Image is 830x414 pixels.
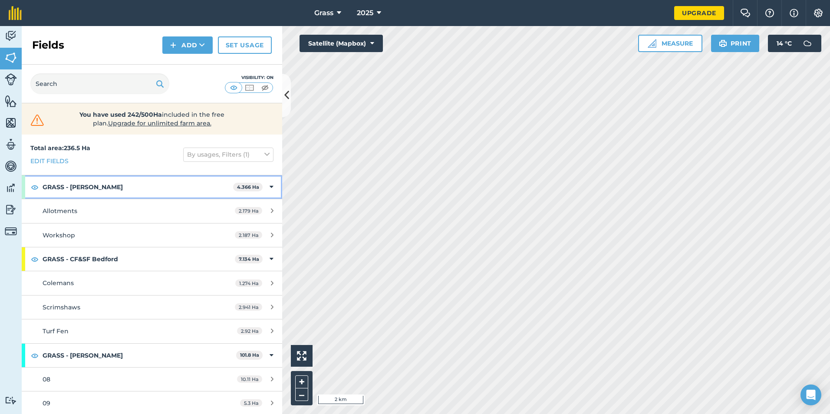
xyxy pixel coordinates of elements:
[225,74,273,81] div: Visibility: On
[777,35,792,52] span: 14 ° C
[156,79,164,89] img: svg+xml;base64,PHN2ZyB4bWxucz0iaHR0cDovL3d3dy53My5vcmcvMjAwMC9zdmciIHdpZHRoPSIxOSIgaGVpZ2h0PSIyNC...
[183,148,273,161] button: By usages, Filters (1)
[43,175,233,199] strong: GRASS - [PERSON_NAME]
[768,35,821,52] button: 14 °C
[719,38,727,49] img: svg+xml;base64,PHN2ZyB4bWxucz0iaHR0cDovL3d3dy53My5vcmcvMjAwMC9zdmciIHdpZHRoPSIxOSIgaGVpZ2h0PSIyNC...
[5,138,17,151] img: svg+xml;base64,PD94bWwgdmVyc2lvbj0iMS4wIiBlbmNvZGluZz0idXRmLTgiPz4KPCEtLSBHZW5lcmF0b3I6IEFkb2JlIE...
[237,327,262,335] span: 2.92 Ha
[5,95,17,108] img: svg+xml;base64,PHN2ZyB4bWxucz0iaHR0cDovL3d3dy53My5vcmcvMjAwMC9zdmciIHdpZHRoPSI1NiIgaGVpZ2h0PSI2MC...
[711,35,760,52] button: Print
[31,350,39,361] img: svg+xml;base64,PHN2ZyB4bWxucz0iaHR0cDovL3d3dy53My5vcmcvMjAwMC9zdmciIHdpZHRoPSIxOCIgaGVpZ2h0PSIyNC...
[162,36,213,54] button: Add
[235,279,262,287] span: 1.274 Ha
[43,327,69,335] span: Turf Fen
[43,399,50,407] span: 09
[79,111,162,118] strong: You have used 242/500Ha
[5,116,17,129] img: svg+xml;base64,PHN2ZyB4bWxucz0iaHR0cDovL3d3dy53My5vcmcvMjAwMC9zdmciIHdpZHRoPSI1NiIgaGVpZ2h0PSI2MC...
[29,110,275,128] a: You have used 242/500Haincluded in the free plan.Upgrade for unlimited farm area.
[357,8,373,18] span: 2025
[30,156,69,166] a: Edit fields
[43,231,75,239] span: Workshop
[237,375,262,383] span: 10.11 Ha
[5,203,17,216] img: svg+xml;base64,PD94bWwgdmVyc2lvbj0iMS4wIiBlbmNvZGluZz0idXRmLTgiPz4KPCEtLSBHZW5lcmF0b3I6IEFkb2JlIE...
[244,83,255,92] img: svg+xml;base64,PHN2ZyB4bWxucz0iaHR0cDovL3d3dy53My5vcmcvMjAwMC9zdmciIHdpZHRoPSI1MCIgaGVpZ2h0PSI0MC...
[43,303,80,311] span: Scrimshaws
[43,247,235,271] strong: GRASS - CF&SF Bedford
[297,351,306,361] img: Four arrows, one pointing top left, one top right, one bottom right and the last bottom left
[235,207,262,214] span: 2.179 Ha
[218,36,272,54] a: Set usage
[22,296,282,319] a: Scrimshaws2.941 Ha
[235,231,262,239] span: 2.187 Ha
[22,247,282,271] div: GRASS - CF&SF Bedford7.134 Ha
[239,256,259,262] strong: 7.134 Ha
[5,225,17,237] img: svg+xml;base64,PD94bWwgdmVyc2lvbj0iMS4wIiBlbmNvZGluZz0idXRmLTgiPz4KPCEtLSBHZW5lcmF0b3I6IEFkb2JlIE...
[43,375,50,383] span: 08
[813,9,823,17] img: A cog icon
[740,9,751,17] img: Two speech bubbles overlapping with the left bubble in the forefront
[31,182,39,192] img: svg+xml;base64,PHN2ZyB4bWxucz0iaHR0cDovL3d3dy53My5vcmcvMjAwMC9zdmciIHdpZHRoPSIxOCIgaGVpZ2h0PSIyNC...
[237,184,259,190] strong: 4.366 Ha
[648,39,656,48] img: Ruler icon
[5,51,17,64] img: svg+xml;base64,PHN2ZyB4bWxucz0iaHR0cDovL3d3dy53My5vcmcvMjAwMC9zdmciIHdpZHRoPSI1NiIgaGVpZ2h0PSI2MC...
[22,175,282,199] div: GRASS - [PERSON_NAME]4.366 Ha
[790,8,798,18] img: svg+xml;base64,PHN2ZyB4bWxucz0iaHR0cDovL3d3dy53My5vcmcvMjAwMC9zdmciIHdpZHRoPSIxNyIgaGVpZ2h0PSIxNy...
[108,119,211,127] span: Upgrade for unlimited farm area.
[9,6,22,20] img: fieldmargin Logo
[300,35,383,52] button: Satellite (Mapbox)
[59,110,244,128] span: included in the free plan .
[29,114,46,127] img: svg+xml;base64,PHN2ZyB4bWxucz0iaHR0cDovL3d3dy53My5vcmcvMjAwMC9zdmciIHdpZHRoPSIzMiIgaGVpZ2h0PSIzMC...
[170,40,176,50] img: svg+xml;base64,PHN2ZyB4bWxucz0iaHR0cDovL3d3dy53My5vcmcvMjAwMC9zdmciIHdpZHRoPSIxNCIgaGVpZ2h0PSIyNC...
[22,271,282,295] a: Colemans1.274 Ha
[32,38,64,52] h2: Fields
[295,388,308,401] button: –
[22,319,282,343] a: Turf Fen2.92 Ha
[30,144,90,152] strong: Total area : 236.5 Ha
[5,396,17,404] img: svg+xml;base64,PD94bWwgdmVyc2lvbj0iMS4wIiBlbmNvZGluZz0idXRmLTgiPz4KPCEtLSBHZW5lcmF0b3I6IEFkb2JlIE...
[240,352,259,358] strong: 101.8 Ha
[43,344,236,367] strong: GRASS - [PERSON_NAME]
[260,83,270,92] img: svg+xml;base64,PHN2ZyB4bWxucz0iaHR0cDovL3d3dy53My5vcmcvMjAwMC9zdmciIHdpZHRoPSI1MCIgaGVpZ2h0PSI0MC...
[314,8,333,18] span: Grass
[638,35,702,52] button: Measure
[22,344,282,367] div: GRASS - [PERSON_NAME]101.8 Ha
[5,160,17,173] img: svg+xml;base64,PD94bWwgdmVyc2lvbj0iMS4wIiBlbmNvZGluZz0idXRmLTgiPz4KPCEtLSBHZW5lcmF0b3I6IEFkb2JlIE...
[240,399,262,407] span: 5.3 Ha
[228,83,239,92] img: svg+xml;base64,PHN2ZyB4bWxucz0iaHR0cDovL3d3dy53My5vcmcvMjAwMC9zdmciIHdpZHRoPSI1MCIgaGVpZ2h0PSI0MC...
[5,73,17,85] img: svg+xml;base64,PD94bWwgdmVyc2lvbj0iMS4wIiBlbmNvZGluZz0idXRmLTgiPz4KPCEtLSBHZW5lcmF0b3I6IEFkb2JlIE...
[5,181,17,194] img: svg+xml;base64,PD94bWwgdmVyc2lvbj0iMS4wIiBlbmNvZGluZz0idXRmLTgiPz4KPCEtLSBHZW5lcmF0b3I6IEFkb2JlIE...
[22,368,282,391] a: 0810.11 Ha
[43,279,74,287] span: Colemans
[800,384,821,405] div: Open Intercom Messenger
[5,30,17,43] img: svg+xml;base64,PD94bWwgdmVyc2lvbj0iMS4wIiBlbmNvZGluZz0idXRmLTgiPz4KPCEtLSBHZW5lcmF0b3I6IEFkb2JlIE...
[764,9,775,17] img: A question mark icon
[235,303,262,311] span: 2.941 Ha
[799,35,816,52] img: svg+xml;base64,PD94bWwgdmVyc2lvbj0iMS4wIiBlbmNvZGluZz0idXRmLTgiPz4KPCEtLSBHZW5lcmF0b3I6IEFkb2JlIE...
[30,73,169,94] input: Search
[674,6,724,20] a: Upgrade
[43,207,77,215] span: Allotments
[31,254,39,264] img: svg+xml;base64,PHN2ZyB4bWxucz0iaHR0cDovL3d3dy53My5vcmcvMjAwMC9zdmciIHdpZHRoPSIxOCIgaGVpZ2h0PSIyNC...
[295,375,308,388] button: +
[22,199,282,223] a: Allotments2.179 Ha
[22,223,282,247] a: Workshop2.187 Ha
